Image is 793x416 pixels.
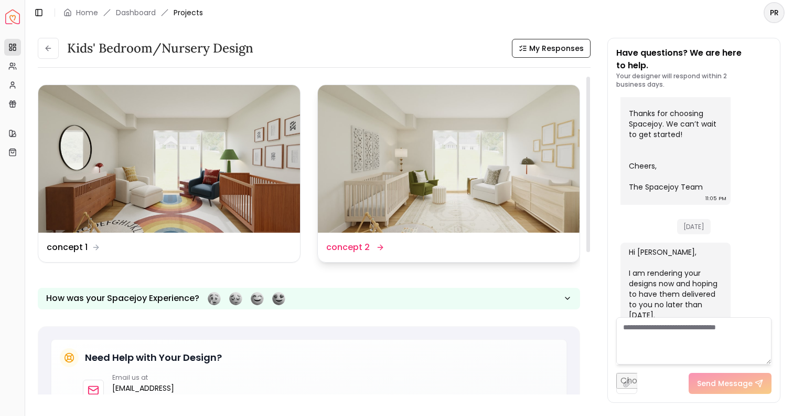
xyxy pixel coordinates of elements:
a: concept 2concept 2 [317,85,580,263]
p: Have questions? We are here to help. [616,47,771,72]
span: PR [765,3,784,22]
img: concept 1 [38,85,300,233]
dd: concept 2 [326,241,370,254]
p: How was your Spacejoy Experience? [46,292,199,305]
a: [EMAIL_ADDRESS][DOMAIN_NAME] [112,382,189,407]
a: Dashboard [116,7,156,18]
a: Spacejoy [5,9,20,24]
button: My Responses [512,39,591,58]
img: Spacejoy Logo [5,9,20,24]
span: Projects [174,7,203,18]
dd: concept 1 [47,241,88,254]
h3: Kids' Bedroom/Nursery design [67,40,253,57]
button: PR [764,2,785,23]
span: [DATE] [677,219,711,234]
p: Email us at [112,373,189,382]
img: concept 2 [318,85,580,233]
nav: breadcrumb [63,7,203,18]
a: Home [76,7,98,18]
span: My Responses [529,43,584,54]
p: Your designer will respond within 2 business days. [616,72,771,89]
div: 11:05 PM [705,193,726,204]
button: How was your Spacejoy Experience?Feeling terribleFeeling badFeeling goodFeeling awesome [38,288,580,309]
div: Hi [PERSON_NAME], I am rendering your designs now and hoping to have them delivered to you no lat... [629,247,720,320]
h5: Need Help with Your Design? [85,350,222,365]
a: concept 1concept 1 [38,85,301,263]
